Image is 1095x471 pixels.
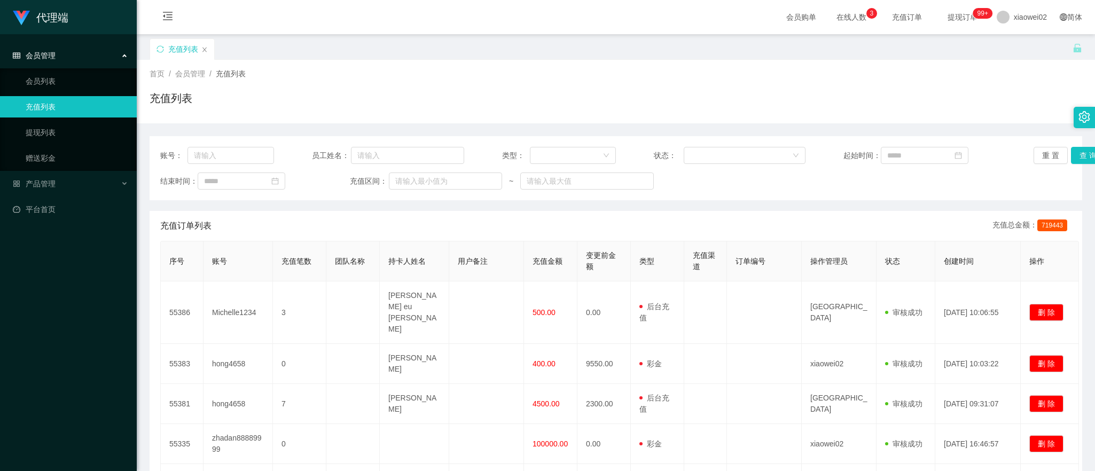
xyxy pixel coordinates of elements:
i: 图标: calendar [271,177,279,185]
span: 500.00 [533,308,556,317]
td: [DATE] 16:46:57 [935,424,1021,464]
a: 提现列表 [26,122,128,143]
i: 图标: menu-fold [150,1,186,35]
span: / [209,69,212,78]
i: 图标: down [793,152,799,160]
sup: 3 [866,8,877,19]
span: 审核成功 [885,359,922,368]
span: 序号 [169,257,184,265]
span: 员工姓名： [312,150,350,161]
div: 充值列表 [168,39,198,59]
span: 起始时间： [843,150,881,161]
a: 充值列表 [26,96,128,117]
span: 在线人数 [831,13,872,21]
span: 会员管理 [13,51,56,60]
td: hong4658 [204,384,273,424]
h1: 代理端 [36,1,68,35]
td: hong4658 [204,344,273,384]
i: 图标: table [13,52,20,59]
input: 请输入 [187,147,274,164]
i: 图标: sync [157,45,164,53]
img: logo.9652507e.png [13,11,30,26]
i: 图标: setting [1078,111,1090,123]
td: 0.00 [577,281,631,344]
span: 审核成功 [885,439,922,448]
span: 类型： [502,150,530,161]
button: 重 置 [1034,147,1068,164]
span: 订单编号 [736,257,765,265]
i: 图标: global [1060,13,1067,21]
td: [DATE] 10:06:55 [935,281,1021,344]
td: [PERSON_NAME] [380,344,449,384]
td: 55386 [161,281,204,344]
i: 图标: unlock [1073,43,1082,53]
span: 账号： [160,150,187,161]
input: 请输入最小值为 [389,172,502,190]
span: 状态 [885,257,900,265]
span: 充值订单 [887,13,927,21]
span: 创建时间 [944,257,974,265]
td: 0.00 [577,424,631,464]
button: 删 除 [1029,395,1063,412]
span: 后台充值 [639,394,669,413]
td: 9550.00 [577,344,631,384]
td: xiaowei02 [802,424,877,464]
td: [PERSON_NAME] [380,384,449,424]
span: 后台充值 [639,302,669,322]
span: 产品管理 [13,179,56,188]
td: [DATE] 10:03:22 [935,344,1021,384]
span: 审核成功 [885,308,922,317]
span: 团队名称 [335,257,365,265]
span: 充值区间： [350,176,388,187]
a: 代理端 [13,13,68,21]
span: 状态： [654,150,684,161]
td: [DATE] 09:31:07 [935,384,1021,424]
span: 充值渠道 [693,251,715,271]
span: 充值列表 [216,69,246,78]
td: Michelle1234 [204,281,273,344]
span: 400.00 [533,359,556,368]
span: 4500.00 [533,399,560,408]
i: 图标: calendar [955,152,962,159]
td: 2300.00 [577,384,631,424]
button: 删 除 [1029,304,1063,321]
td: 55381 [161,384,204,424]
span: 会员管理 [175,69,205,78]
span: 审核成功 [885,399,922,408]
span: 操作管理员 [810,257,848,265]
a: 赠送彩金 [26,147,128,169]
span: 100000.00 [533,439,568,448]
td: 0 [273,424,326,464]
span: 类型 [639,257,654,265]
span: 充值笔数 [281,257,311,265]
button: 删 除 [1029,355,1063,372]
td: xiaowei02 [802,344,877,384]
div: 充值总金额： [992,219,1071,232]
span: 结束时间： [160,176,198,187]
span: 719443 [1037,219,1067,231]
span: 提现订单 [942,13,983,21]
td: 7 [273,384,326,424]
span: 账号 [212,257,227,265]
span: 彩金 [639,439,662,448]
button: 删 除 [1029,435,1063,452]
span: 持卡人姓名 [388,257,426,265]
span: / [169,69,171,78]
p: 3 [870,8,873,19]
input: 请输入 [351,147,464,164]
h1: 充值列表 [150,90,192,106]
span: 彩金 [639,359,662,368]
td: [PERSON_NAME] eu [PERSON_NAME] [380,281,449,344]
td: 3 [273,281,326,344]
td: 55383 [161,344,204,384]
i: 图标: close [201,46,208,53]
td: [GEOGRAPHIC_DATA] [802,281,877,344]
span: ~ [502,176,521,187]
td: [GEOGRAPHIC_DATA] [802,384,877,424]
td: zhadan88889999 [204,424,273,464]
span: 充值金额 [533,257,562,265]
sup: 1207 [973,8,992,19]
input: 请输入最大值 [520,172,654,190]
a: 图标: dashboard平台首页 [13,199,128,220]
i: 图标: down [603,152,609,160]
